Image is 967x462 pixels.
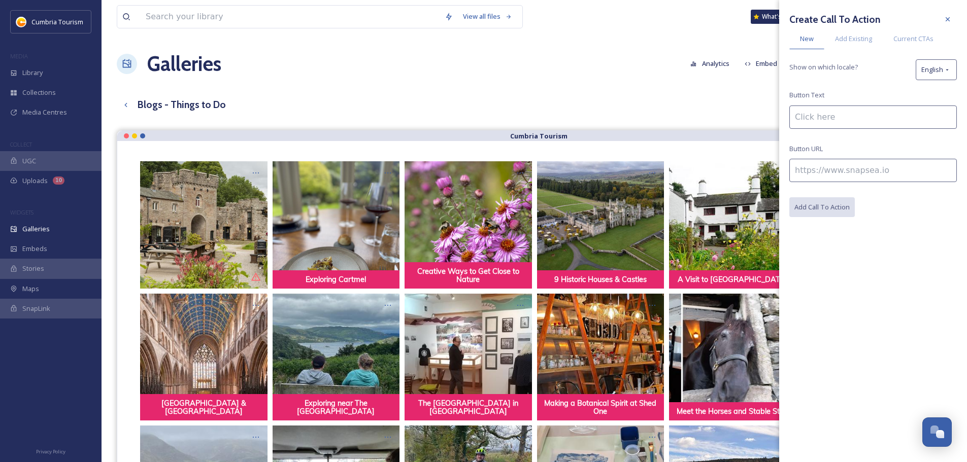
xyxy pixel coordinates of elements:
[22,284,39,294] span: Maps
[22,88,56,97] span: Collections
[800,34,814,44] span: New
[677,407,788,415] div: Meet the Horses and Stable Stay
[22,68,43,78] span: Library
[789,197,855,217] button: Add Call To Action
[789,144,823,154] span: Button URL
[789,12,880,27] h3: Create Call To Action
[535,294,666,420] a: Opens media popup. Media description: We visited Shed One Distillery in Ulverston to craft our ow...
[666,294,798,420] a: Opens media popup. Media description: We visited The Friesian Experience for a unique overnight s...
[278,399,394,415] div: Exploring near The [GEOGRAPHIC_DATA]
[270,294,402,420] a: Opens media popup. Media description: We visited The Patterdale Estate to see and learn more abou...
[16,17,26,27] img: images.jpg
[893,34,933,44] span: Current CTAs
[270,161,402,288] a: Opens media popup. Media description: L'Enclume (1).jpg.
[22,156,36,166] span: UGC
[10,140,32,148] span: COLLECT
[31,17,83,26] span: Cumbria Tourism
[10,208,34,216] span: WIDGETS
[145,399,262,415] div: [GEOGRAPHIC_DATA] & [GEOGRAPHIC_DATA]
[678,275,788,283] div: A Visit to [GEOGRAPHIC_DATA]
[138,161,270,288] a: Opens media popup. Media description: CUMBRIATOURISM_250624_PaulMitchell_BroughamHall-255.jpg.
[535,161,666,288] a: Opens media popup. Media description: 20241017_PaulMitchell_CUMBRIATOURISM_LowtherCastle_Askham_-...
[666,161,798,288] a: Opens media popup. Media description: On this experience, Janie Oates and Sam Marsh visited the N...
[740,54,783,74] button: Embed
[410,399,526,415] div: The [GEOGRAPHIC_DATA] in [GEOGRAPHIC_DATA]
[22,224,50,234] span: Galleries
[36,445,65,457] a: Privacy Policy
[141,6,440,28] input: Search your library
[685,54,740,74] a: Analytics
[402,294,534,420] a: Opens media popup. Media description: We visited The Armitt Museum in Ambleside to tour their col...
[22,176,48,186] span: Uploads
[835,34,872,44] span: Add Existing
[306,275,366,283] div: Exploring Cartmel
[138,294,270,420] a: Opens media popup. Media description: We visited Carlisle Cathedral and Great Corby Brewhouse to ...
[22,244,47,254] span: Embeds
[36,448,65,455] span: Privacy Policy
[22,108,67,117] span: Media Centres
[789,90,824,100] span: Button Text
[510,131,568,140] strong: Cumbria Tourism
[53,176,64,185] div: 10
[22,264,44,273] span: Stories
[789,159,957,182] input: https://www.snapsea.io
[922,417,952,447] button: Open Chat
[10,52,28,60] span: MEDIA
[410,267,526,283] div: Creative Ways to Get Close to Nature
[542,399,659,415] div: Making a Botanical Spirit at Shed One
[685,54,735,74] button: Analytics
[751,10,802,24] a: What's New
[147,49,221,79] a: Galleries
[22,304,50,313] span: SnapLink
[789,105,957,129] input: Click here
[789,62,858,72] span: Show on which locale?
[554,275,647,283] div: 9 Historic Houses & Castles
[921,65,943,75] span: English
[458,7,517,26] a: View all files
[402,161,534,288] a: Opens media popup. Media description: CUMBRIATOURISM_240924_PaulMitchell_Hutton_In_The_Forest-195...
[138,97,226,112] h3: Blogs - Things to Do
